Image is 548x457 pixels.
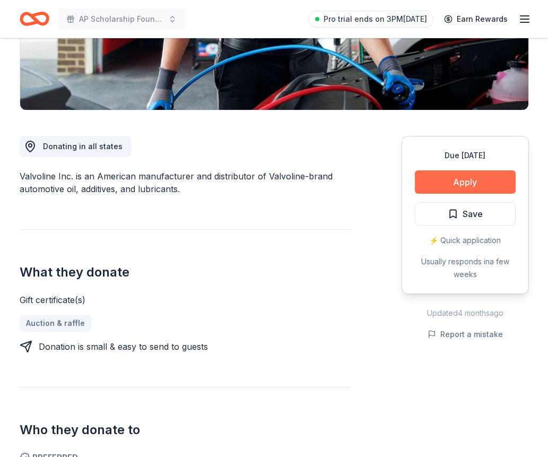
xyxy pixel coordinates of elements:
span: AP Scholarship Foundation Casino Night & Silent Auction [79,13,164,25]
div: Gift certificate(s) [20,294,351,306]
button: Report a mistake [428,328,503,341]
button: Apply [415,170,516,194]
button: Save [415,202,516,226]
div: Updated 4 months ago [402,307,529,320]
div: Valvoline Inc. is an American manufacturer and distributor of Valvoline-brand automotive oil, add... [20,170,351,195]
a: Pro trial ends on 3PM[DATE] [309,11,433,28]
span: Save [463,207,483,221]
span: Pro trial ends on 3PM[DATE] [324,13,427,25]
button: AP Scholarship Foundation Casino Night & Silent Auction [58,8,185,30]
div: Usually responds in a few weeks [415,255,516,281]
div: Due [DATE] [415,149,516,162]
a: Home [20,6,49,31]
h2: What they donate [20,264,351,281]
h2: Who they donate to [20,421,351,438]
div: ⚡️ Quick application [415,234,516,247]
span: Donating in all states [43,142,123,151]
div: Donation is small & easy to send to guests [39,340,208,353]
a: Auction & raffle [20,315,91,332]
a: Earn Rewards [438,10,514,29]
